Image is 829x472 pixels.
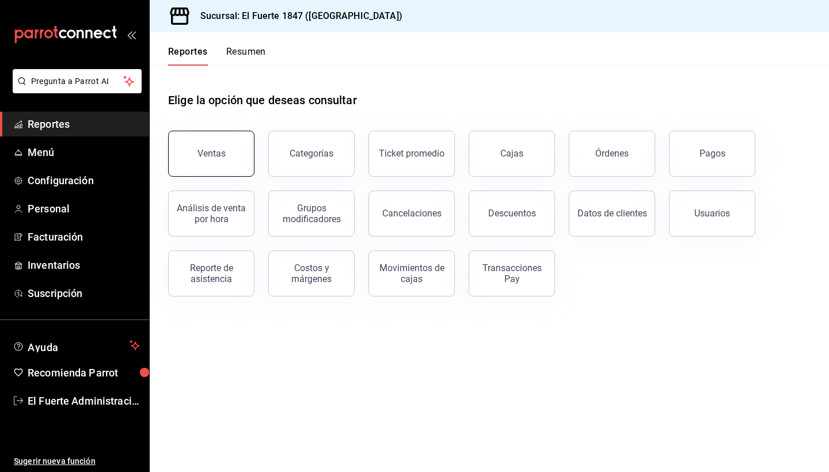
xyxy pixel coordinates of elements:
[469,131,555,177] a: Cajas
[168,46,208,66] button: Reportes
[290,148,333,159] div: Categorías
[382,208,442,219] div: Cancelaciones
[268,250,355,296] button: Costos y márgenes
[31,75,124,87] span: Pregunta a Parrot AI
[569,191,655,237] button: Datos de clientes
[694,208,730,219] div: Usuarios
[13,69,142,93] button: Pregunta a Parrot AI
[569,131,655,177] button: Órdenes
[168,131,254,177] button: Ventas
[28,116,140,132] span: Reportes
[276,203,347,224] div: Grupos modificadores
[28,338,125,352] span: Ayuda
[8,83,142,96] a: Pregunta a Parrot AI
[376,262,447,284] div: Movimientos de cajas
[469,250,555,296] button: Transacciones Pay
[476,262,547,284] div: Transacciones Pay
[268,131,355,177] button: Categorías
[368,131,455,177] button: Ticket promedio
[168,46,266,66] div: navigation tabs
[469,191,555,237] button: Descuentos
[268,191,355,237] button: Grupos modificadores
[28,257,140,273] span: Inventarios
[127,30,136,39] button: open_drawer_menu
[28,144,140,160] span: Menú
[500,147,524,161] div: Cajas
[669,191,755,237] button: Usuarios
[379,148,444,159] div: Ticket promedio
[168,250,254,296] button: Reporte de asistencia
[28,173,140,188] span: Configuración
[197,148,226,159] div: Ventas
[28,365,140,380] span: Recomienda Parrot
[226,46,266,66] button: Resumen
[669,131,755,177] button: Pagos
[368,250,455,296] button: Movimientos de cajas
[276,262,347,284] div: Costos y márgenes
[28,229,140,245] span: Facturación
[488,208,536,219] div: Descuentos
[168,191,254,237] button: Análisis de venta por hora
[577,208,647,219] div: Datos de clientes
[191,9,402,23] h3: Sucursal: El Fuerte 1847 ([GEOGRAPHIC_DATA])
[28,201,140,216] span: Personal
[595,148,629,159] div: Órdenes
[699,148,725,159] div: Pagos
[176,203,247,224] div: Análisis de venta por hora
[28,393,140,409] span: El Fuerte Administración
[368,191,455,237] button: Cancelaciones
[176,262,247,284] div: Reporte de asistencia
[28,286,140,301] span: Suscripción
[168,92,357,109] h1: Elige la opción que deseas consultar
[14,455,140,467] span: Sugerir nueva función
